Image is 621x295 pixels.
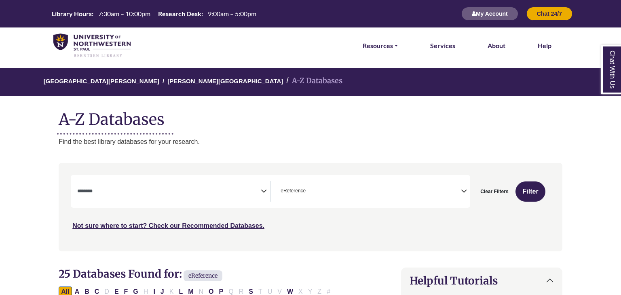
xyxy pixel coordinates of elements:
[475,181,513,202] button: Clear Filters
[59,163,562,251] nav: Search filters
[59,288,334,295] div: Alpha-list to filter by first letter of database name
[515,181,545,202] button: Submit for Search Results
[401,268,562,293] button: Helpful Tutorials
[461,7,518,21] button: My Account
[208,10,256,17] span: 9:00am – 5:00pm
[461,10,518,17] a: My Account
[49,9,260,19] a: Hours Today
[59,137,562,147] p: Find the best library databases for your research.
[363,40,398,51] a: Resources
[430,40,455,51] a: Services
[155,9,203,18] th: Research Desk:
[184,270,222,281] span: eReference
[44,76,159,84] a: [GEOGRAPHIC_DATA][PERSON_NAME]
[277,187,306,195] li: eReference
[49,9,94,18] th: Library Hours:
[538,40,551,51] a: Help
[526,7,572,21] button: Chat 24/7
[59,104,562,129] h1: A-Z Databases
[98,10,150,17] span: 7:30am – 10:00pm
[283,75,342,87] li: A-Z Databases
[307,189,311,195] textarea: Search
[59,267,182,280] span: 25 Databases Found for:
[72,222,264,229] a: Not sure where to start? Check our Recommended Databases.
[77,189,261,195] textarea: Search
[59,68,562,96] nav: breadcrumb
[167,76,283,84] a: [PERSON_NAME][GEOGRAPHIC_DATA]
[49,9,260,17] table: Hours Today
[53,34,131,58] img: library_home
[526,10,572,17] a: Chat 24/7
[488,40,505,51] a: About
[281,187,306,195] span: eReference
